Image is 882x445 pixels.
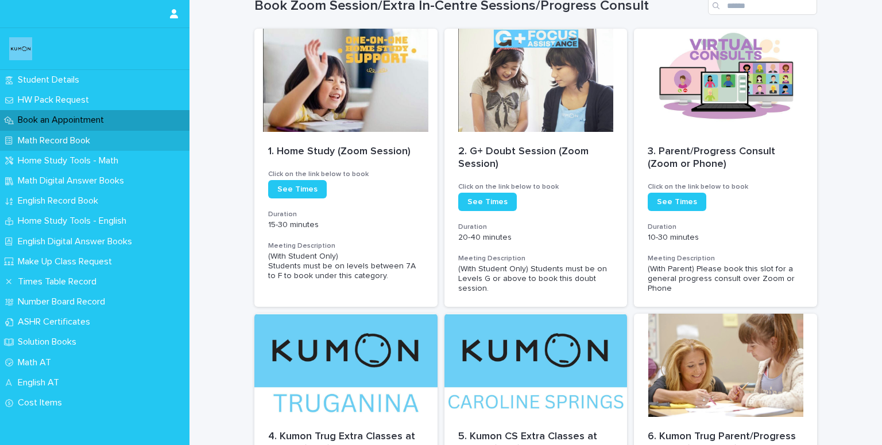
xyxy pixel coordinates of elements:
[458,182,614,192] h3: Click on the link below to book
[458,222,614,232] h3: Duration
[13,276,106,287] p: Times Table Record
[458,265,609,292] span: (With Student Only) Students must be on Levels G or above to book this doubt session.
[634,29,817,307] a: 3. Parent/Progress Consult (Zoom or Phone)Click on the link below to bookSee TimesDuration10-30 m...
[444,29,628,307] a: 2. G+ Doubt Session (Zoom Session)Click on the link below to bookSee TimesDuration20-40 minutesMe...
[268,146,424,158] p: 1. Home Study (Zoom Session)
[268,180,327,198] a: See Times
[13,377,68,388] p: English AT
[268,210,424,219] h3: Duration
[13,317,99,327] p: ASHR Certificates
[13,95,98,106] p: HW Pack Request
[13,196,107,206] p: English Record Book
[13,397,71,408] p: Cost Items
[648,182,803,192] h3: Click on the link below to book
[13,115,113,126] p: Book an Appointment
[268,252,418,280] span: (With Student Only) Students must be on levels between 7A to F to book under this category.
[268,170,424,179] h3: Click on the link below to book
[13,75,88,85] p: Student Details
[13,296,114,307] p: Number Board Record
[13,236,141,247] p: English Digital Answer Books
[657,198,697,206] span: See Times
[648,193,706,211] a: See Times
[13,135,99,146] p: Math Record Book
[277,185,318,193] span: See Times
[268,220,424,230] p: 15-30 minutes
[13,337,86,348] p: Solution Books
[648,146,803,170] p: 3. Parent/Progress Consult (Zoom or Phone)
[458,146,614,170] p: 2. G+ Doubt Session (Zoom Session)
[458,193,517,211] a: See Times
[467,198,508,206] span: See Times
[254,29,438,307] a: 1. Home Study (Zoom Session)Click on the link below to bookSee TimesDuration15-30 minutesMeeting ...
[268,241,424,251] h3: Meeting Description
[13,357,60,368] p: Math AT
[458,254,614,263] h3: Meeting Description
[13,216,136,227] p: Home Study Tools - English
[648,254,803,263] h3: Meeting Description
[458,233,614,243] p: 20-40 minutes
[9,37,32,60] img: o6XkwfS7S2qhyeB9lxyF
[648,265,797,292] span: (With Parent) Please book this slot for a general progress consult over Zoom or Phone
[648,222,803,232] h3: Duration
[13,175,133,186] p: Math Digital Answer Books
[13,155,127,166] p: Home Study Tools - Math
[13,256,121,267] p: Make Up Class Request
[648,233,803,243] p: 10-30 minutes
